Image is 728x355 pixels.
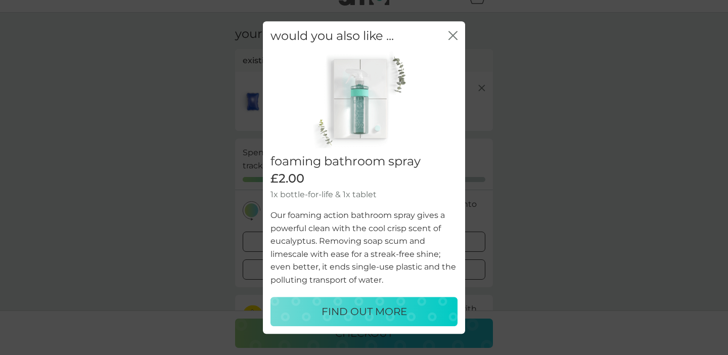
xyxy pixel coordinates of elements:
button: FIND OUT MORE [270,297,458,326]
p: 1x bottle-for-life & 1x tablet [270,189,458,202]
h2: would you also like ... [270,29,394,43]
button: close [448,31,458,41]
span: £2.00 [270,171,304,186]
h2: foaming bathroom spray [270,154,458,169]
p: FIND OUT MORE [322,303,407,320]
p: Our foaming action bathroom spray gives a powerful clean with the cool crisp scent of eucalyptus.... [270,209,458,287]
